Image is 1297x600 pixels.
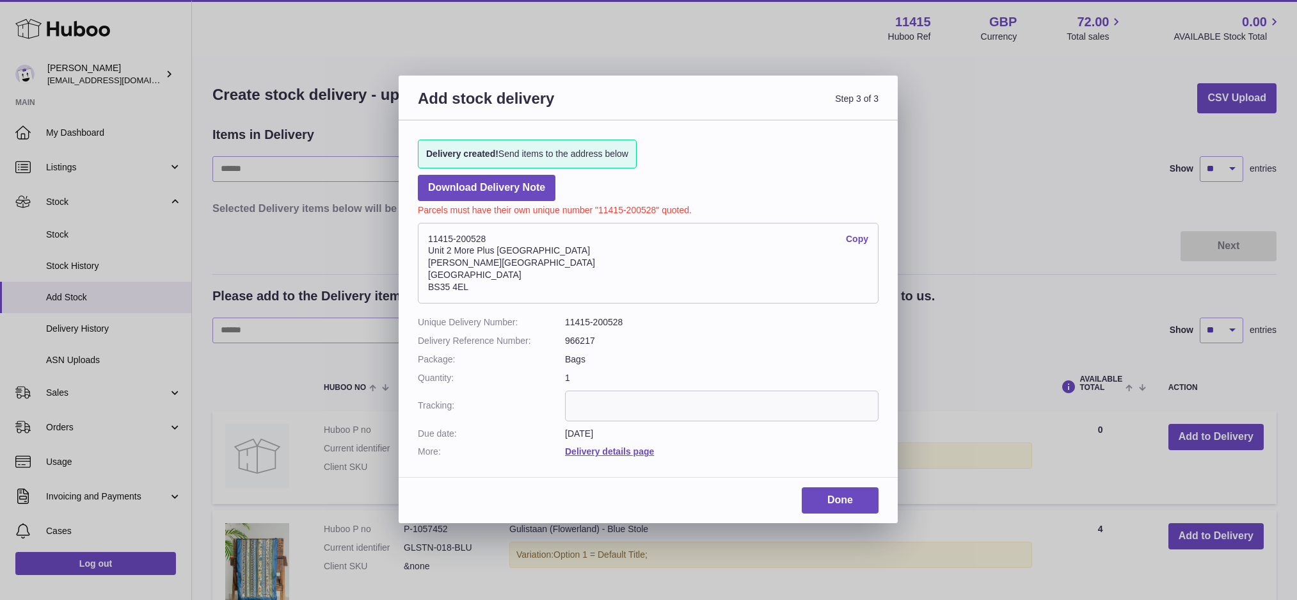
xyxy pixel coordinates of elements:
[426,149,498,159] strong: Delivery created!
[846,233,868,245] a: Copy
[648,88,879,124] span: Step 3 of 3
[418,428,565,440] dt: Due date:
[418,316,565,328] dt: Unique Delivery Number:
[418,175,555,201] a: Download Delivery Note
[418,201,879,216] p: Parcels must have their own unique number "11415-200528" quoted.
[418,446,565,458] dt: More:
[418,223,879,304] address: 11415-200528 Unit 2 More Plus [GEOGRAPHIC_DATA] [PERSON_NAME][GEOGRAPHIC_DATA] [GEOGRAPHIC_DATA] ...
[565,316,879,328] dd: 11415-200528
[565,372,879,384] dd: 1
[426,148,628,160] span: Send items to the address below
[565,353,879,366] dd: Bags
[418,88,648,124] h3: Add stock delivery
[565,335,879,347] dd: 966217
[418,353,565,366] dt: Package:
[802,487,879,514] a: Done
[418,372,565,384] dt: Quantity:
[418,391,565,421] dt: Tracking:
[565,446,654,457] a: Delivery details page
[418,335,565,347] dt: Delivery Reference Number:
[565,428,879,440] dd: [DATE]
